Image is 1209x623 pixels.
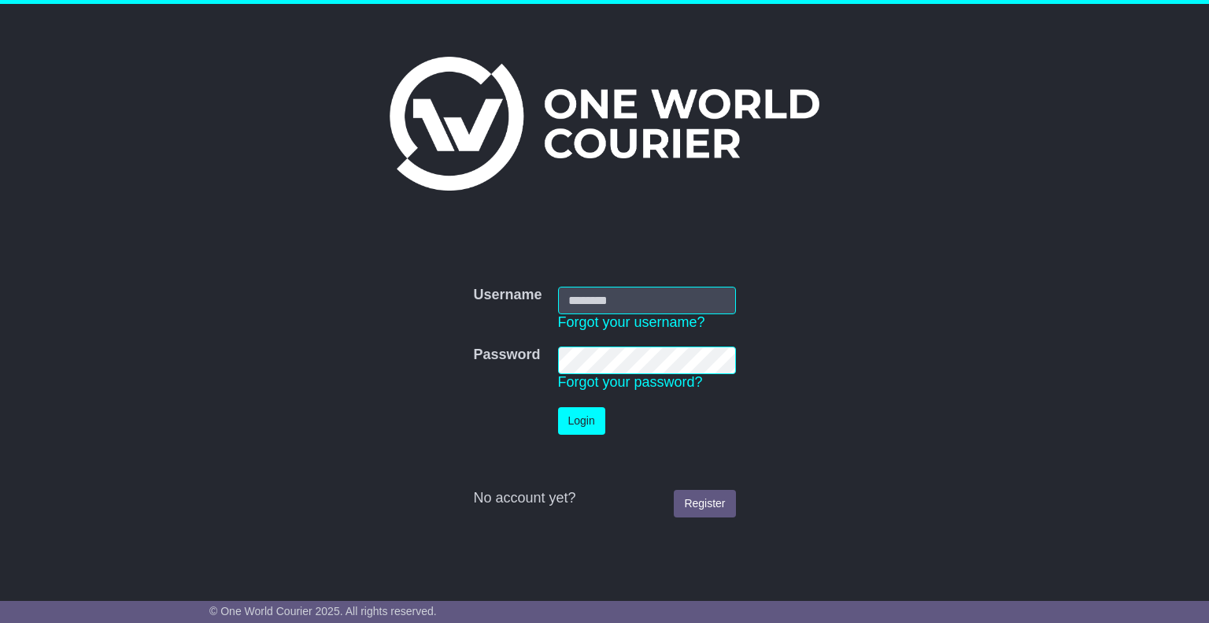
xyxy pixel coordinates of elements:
[558,374,703,390] a: Forgot your password?
[558,407,605,435] button: Login
[674,490,735,517] a: Register
[473,287,542,304] label: Username
[473,347,540,364] label: Password
[558,314,705,330] a: Forgot your username?
[473,490,735,507] div: No account yet?
[209,605,437,617] span: © One World Courier 2025. All rights reserved.
[390,57,819,191] img: One World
